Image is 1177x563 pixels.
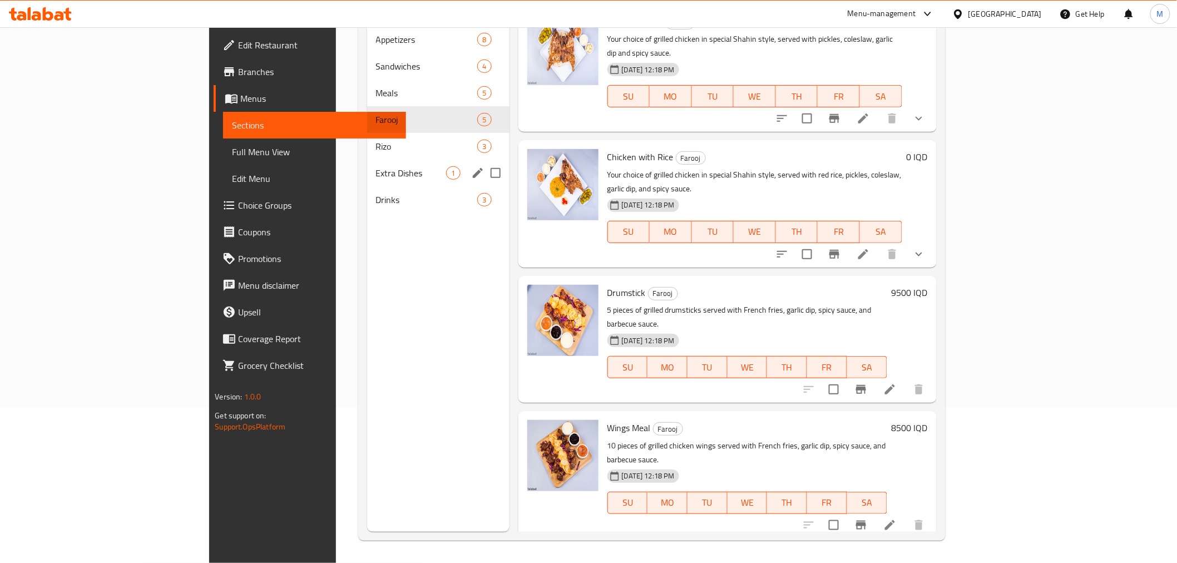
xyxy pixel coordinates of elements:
span: Coverage Report [238,332,397,345]
div: Appetizers [376,33,478,46]
button: Branch-specific-item [848,512,874,539]
div: Meals [376,86,478,100]
button: Branch-specific-item [821,241,848,268]
button: FR [818,221,860,243]
a: Edit menu item [857,112,870,125]
button: SA [847,356,887,378]
a: Menu disclaimer [214,272,405,299]
span: TU [696,88,730,105]
button: SU [607,221,650,243]
div: items [477,193,491,206]
button: MO [647,492,688,514]
span: TU [692,359,723,376]
span: Farooj [376,113,478,126]
button: sort-choices [769,241,795,268]
button: SA [847,492,887,514]
a: Coverage Report [214,325,405,352]
button: TU [688,356,728,378]
button: WE [734,85,776,107]
div: items [477,86,491,100]
div: Menu-management [848,7,916,21]
span: Full Menu View [232,145,397,159]
span: Drumstick [607,284,646,301]
h6: 8500 IQD [892,420,928,436]
button: SA [860,221,902,243]
div: Farooj [676,151,706,165]
a: Edit Restaurant [214,32,405,58]
span: Extra Dishes [376,166,447,180]
span: SU [612,88,645,105]
button: SA [860,85,902,107]
span: Edit Menu [232,172,397,185]
span: FR [812,359,843,376]
span: 3 [478,141,491,152]
button: TU [692,85,734,107]
span: Select to update [795,107,819,130]
button: delete [879,241,906,268]
img: Whole Chicken [527,14,599,85]
span: Farooj [654,423,683,436]
span: Farooj [676,152,705,165]
span: Rizo [376,140,478,153]
button: TH [767,492,807,514]
span: MO [652,359,683,376]
button: TU [688,492,728,514]
span: SA [852,495,883,511]
a: Menus [214,85,405,112]
span: 1 [447,168,459,179]
button: delete [906,512,932,539]
span: TU [692,495,723,511]
div: Farooj [648,287,678,300]
button: MO [650,221,692,243]
svg: Show Choices [912,112,926,125]
span: Upsell [238,305,397,319]
button: MO [647,356,688,378]
button: WE [728,356,768,378]
a: Coupons [214,219,405,245]
button: TH [776,85,818,107]
span: Drinks [376,193,478,206]
div: Rizo3 [367,133,510,160]
span: Choice Groups [238,199,397,212]
span: Menus [240,92,397,105]
div: Farooj [653,422,683,436]
a: Branches [214,58,405,85]
span: [DATE] 12:18 PM [617,471,679,481]
a: Full Menu View [223,139,405,165]
span: WE [732,359,763,376]
button: delete [879,105,906,132]
div: items [446,166,460,180]
div: items [477,113,491,126]
span: Chicken with Rice [607,149,674,165]
h6: 0 IQD [907,149,928,165]
button: TU [692,221,734,243]
button: Branch-specific-item [821,105,848,132]
span: Menu disclaimer [238,279,397,292]
span: TH [780,224,814,240]
span: 5 [478,115,491,125]
a: Promotions [214,245,405,272]
span: SA [852,359,883,376]
span: M [1157,8,1164,20]
img: Drumstick [527,285,599,356]
nav: Menu sections [367,22,510,218]
span: TH [772,359,803,376]
span: MO [652,495,683,511]
button: FR [807,492,847,514]
span: Version: [215,389,242,404]
span: Select to update [822,378,845,401]
a: Grocery Checklist [214,352,405,379]
button: TH [776,221,818,243]
button: edit [469,165,486,181]
span: Select to update [822,513,845,537]
h6: 9500 IQD [892,285,928,300]
span: Sandwiches [376,60,478,73]
span: 8 [478,34,491,45]
span: SU [612,359,644,376]
div: Appetizers8 [367,26,510,53]
span: MO [654,224,688,240]
button: sort-choices [769,105,795,132]
span: Wings Meal [607,419,651,436]
img: Chicken with Rice [527,149,599,220]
